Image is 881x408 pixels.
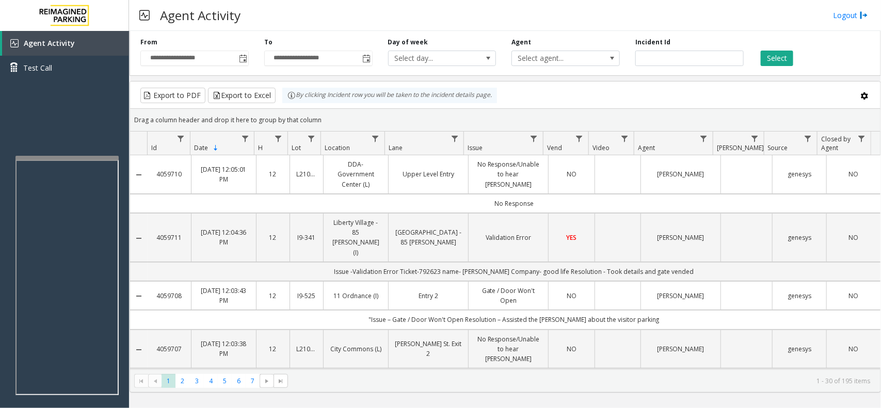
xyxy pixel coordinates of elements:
[198,286,250,305] a: [DATE] 12:03:43 PM
[567,170,576,178] span: NO
[154,169,185,179] a: 4059710
[855,132,869,145] a: Closed by Agent Filter Menu
[567,345,576,353] span: NO
[190,374,204,388] span: Page 3
[848,170,858,178] span: NO
[296,291,317,301] a: I9-525
[833,291,874,301] a: NO
[305,132,318,145] a: Lot Filter Menu
[833,169,874,179] a: NO
[274,374,287,388] span: Go to the last page
[292,143,301,152] span: Lot
[647,291,714,301] a: [PERSON_NAME]
[369,132,382,145] a: Location Filter Menu
[277,377,285,385] span: Go to the last page
[140,38,157,47] label: From
[194,143,208,152] span: Date
[296,169,317,179] a: L21023900
[175,374,189,388] span: Page 2
[389,143,403,152] span: Lane
[287,91,296,100] img: infoIcon.svg
[330,218,382,257] a: Liberty Village - 85 [PERSON_NAME] (I)
[833,344,874,354] a: NO
[204,374,218,388] span: Page 4
[779,169,820,179] a: genesys
[555,233,588,242] a: YES
[833,233,874,242] a: NO
[296,344,317,354] a: L21057800
[567,233,577,242] span: YES
[475,334,542,364] a: No Response/Unable to hear [PERSON_NAME]
[779,344,820,354] a: genesys
[468,143,483,152] span: Issue
[294,377,870,385] kendo-pager-info: 1 - 30 of 195 items
[555,344,588,354] a: NO
[330,159,382,189] a: DDA-Government Center (L)
[271,132,285,145] a: H Filter Menu
[848,345,858,353] span: NO
[130,234,148,242] a: Collapse Details
[395,227,462,247] a: [GEOGRAPHIC_DATA] - 85 [PERSON_NAME]
[151,143,157,152] span: Id
[761,51,793,66] button: Select
[389,51,474,66] span: Select day...
[555,291,588,301] a: NO
[717,143,764,152] span: [PERSON_NAME]
[511,38,531,47] label: Agent
[512,51,598,66] span: Select agent...
[130,171,148,179] a: Collapse Details
[647,169,714,179] a: [PERSON_NAME]
[264,38,273,47] label: To
[325,143,350,152] span: Location
[148,368,880,387] td: No Response/Unable to hear [PERSON_NAME]
[263,344,283,354] a: 12
[282,88,497,103] div: By clicking Incident row you will be taken to the incident details page.
[555,169,588,179] a: NO
[848,233,858,242] span: NO
[139,3,150,28] img: pageIcon
[475,233,542,242] a: Validation Error
[24,38,75,48] span: Agent Activity
[174,132,188,145] a: Id Filter Menu
[246,374,260,388] span: Page 7
[198,165,250,184] a: [DATE] 12:05:01 PM
[263,169,283,179] a: 12
[618,132,632,145] a: Video Filter Menu
[848,291,858,300] span: NO
[2,31,129,56] a: Agent Activity
[821,135,851,152] span: Closed by Agent
[198,227,250,247] a: [DATE] 12:04:36 PM
[263,291,283,301] a: 12
[475,159,542,189] a: No Response/Unable to hear [PERSON_NAME]
[638,143,655,152] span: Agent
[697,132,711,145] a: Agent Filter Menu
[154,291,185,301] a: 4059708
[647,233,714,242] a: [PERSON_NAME]
[592,143,610,152] span: Video
[198,339,250,358] a: [DATE] 12:03:38 PM
[388,38,428,47] label: Day of week
[130,132,880,369] div: Data table
[238,132,252,145] a: Date Filter Menu
[833,10,868,21] a: Logout
[162,374,175,388] span: Page 1
[148,194,880,213] td: No Response
[748,132,762,145] a: Parker Filter Menu
[361,51,372,66] span: Toggle popup
[527,132,541,145] a: Issue Filter Menu
[237,51,248,66] span: Toggle popup
[148,310,880,329] td: "Issue – Gate / Door Won't Open Resolution – Assisted the [PERSON_NAME] about the visitor parking
[155,3,246,28] h3: Agent Activity
[801,132,815,145] a: Source Filter Menu
[154,344,185,354] a: 4059707
[208,88,276,103] button: Export to Excel
[218,374,232,388] span: Page 5
[635,38,670,47] label: Incident Id
[572,132,586,145] a: Vend Filter Menu
[23,62,52,73] span: Test Call
[547,143,562,152] span: Vend
[130,292,148,300] a: Collapse Details
[475,286,542,305] a: Gate / Door Won't Open
[779,291,820,301] a: genesys
[140,88,205,103] button: Export to PDF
